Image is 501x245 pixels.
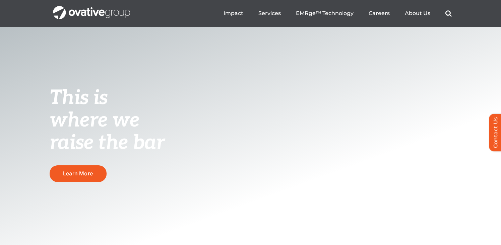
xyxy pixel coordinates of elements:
a: Careers [369,10,390,17]
nav: Menu [224,3,452,24]
span: This is [50,86,108,110]
a: OG_Full_horizontal_WHT [53,5,130,12]
span: where we raise the bar [50,108,165,155]
a: Impact [224,10,243,17]
a: Services [258,10,281,17]
span: Learn More [63,170,93,177]
a: Learn More [50,165,107,182]
a: EMRge™ Technology [296,10,354,17]
a: About Us [405,10,430,17]
a: Search [445,10,452,17]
